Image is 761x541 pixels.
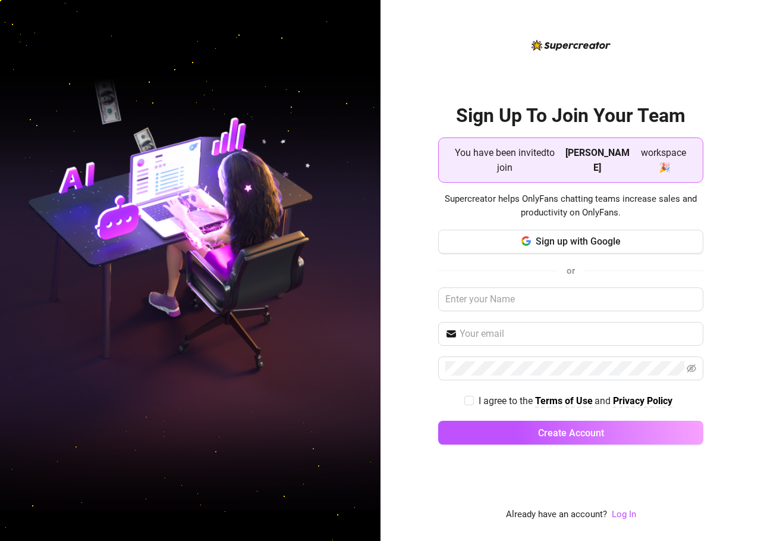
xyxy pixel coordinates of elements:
a: Privacy Policy [613,395,672,408]
input: Enter your Name [438,287,703,311]
button: Sign up with Google [438,230,703,254]
span: Already have an account? [506,508,607,522]
img: logo-BBDzfeDw.svg [532,40,611,51]
h2: Sign Up To Join Your Team [438,104,703,128]
input: Your email [460,327,696,341]
strong: Terms of Use [535,395,593,406]
span: You have been invited to join [448,145,561,175]
button: Create Account [438,421,703,445]
span: Supercreator helps OnlyFans chatting teams increase sales and productivity on OnlyFans. [438,192,703,220]
span: I agree to the [479,395,535,406]
strong: [PERSON_NAME] [565,147,630,173]
span: and [595,395,613,406]
span: workspace 🎉 [634,145,693,175]
span: or [567,265,575,276]
a: Terms of Use [535,395,593,408]
strong: Privacy Policy [613,395,672,406]
span: eye-invisible [687,364,696,373]
span: Create Account [538,427,604,439]
span: Sign up with Google [536,236,621,247]
a: Log In [612,508,636,522]
a: Log In [612,509,636,520]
